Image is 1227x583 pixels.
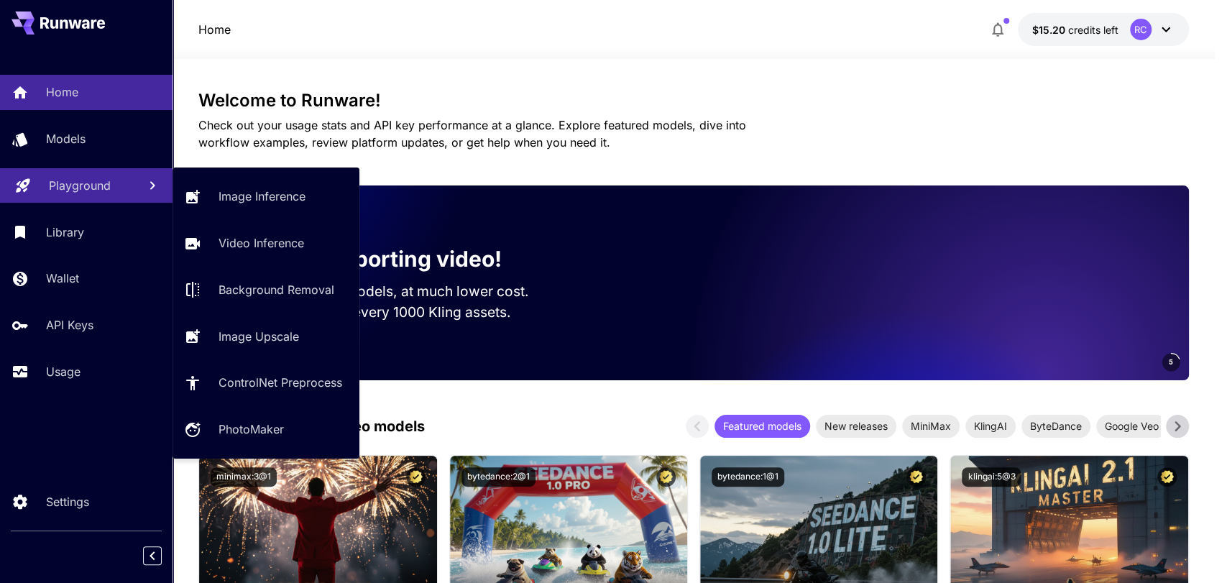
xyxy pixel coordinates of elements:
a: Background Removal [173,272,359,308]
p: API Keys [46,316,93,334]
p: Background Removal [219,281,334,298]
button: klingai:5@3 [962,467,1021,487]
span: New releases [816,418,896,433]
span: Featured models [714,418,810,433]
button: Certified Model – Vetted for best performance and includes a commercial license. [1157,467,1177,487]
button: Certified Model – Vetted for best performance and includes a commercial license. [906,467,926,487]
span: ByteDance [1021,418,1090,433]
span: 5 [1169,357,1173,367]
p: Save up to $500 for every 1000 Kling assets. [221,302,556,323]
a: ControlNet Preprocess [173,365,359,400]
p: Home [198,21,231,38]
a: Image Inference [173,179,359,214]
button: bytedance:1@1 [712,467,784,487]
div: $15.19907 [1032,22,1118,37]
button: Collapse sidebar [143,546,162,565]
button: minimax:3@1 [211,467,277,487]
button: bytedance:2@1 [461,467,536,487]
button: $15.19907 [1018,13,1189,46]
p: Run the best video models, at much lower cost. [221,281,556,302]
nav: breadcrumb [198,21,231,38]
p: Now supporting video! [262,243,502,275]
span: Google Veo [1096,418,1167,433]
p: Image Inference [219,188,305,205]
div: Collapse sidebar [154,543,173,569]
span: MiniMax [902,418,960,433]
p: Usage [46,363,81,380]
p: ControlNet Preprocess [219,374,342,391]
a: PhotoMaker [173,412,359,447]
p: Wallet [46,270,79,287]
a: Video Inference [173,226,359,261]
span: Check out your usage stats and API key performance at a glance. Explore featured models, dive int... [198,118,746,150]
p: Video Inference [219,234,304,252]
button: Certified Model – Vetted for best performance and includes a commercial license. [656,467,676,487]
button: Certified Model – Vetted for best performance and includes a commercial license. [406,467,426,487]
span: KlingAI [965,418,1016,433]
p: Playground [49,177,111,194]
span: credits left [1068,24,1118,36]
p: Home [46,83,78,101]
p: Library [46,224,84,241]
p: Settings [46,493,89,510]
a: Image Upscale [173,318,359,354]
p: Models [46,130,86,147]
p: Image Upscale [219,328,299,345]
div: RC [1130,19,1152,40]
p: PhotoMaker [219,421,284,438]
h3: Welcome to Runware! [198,91,1189,111]
span: $15.20 [1032,24,1068,36]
